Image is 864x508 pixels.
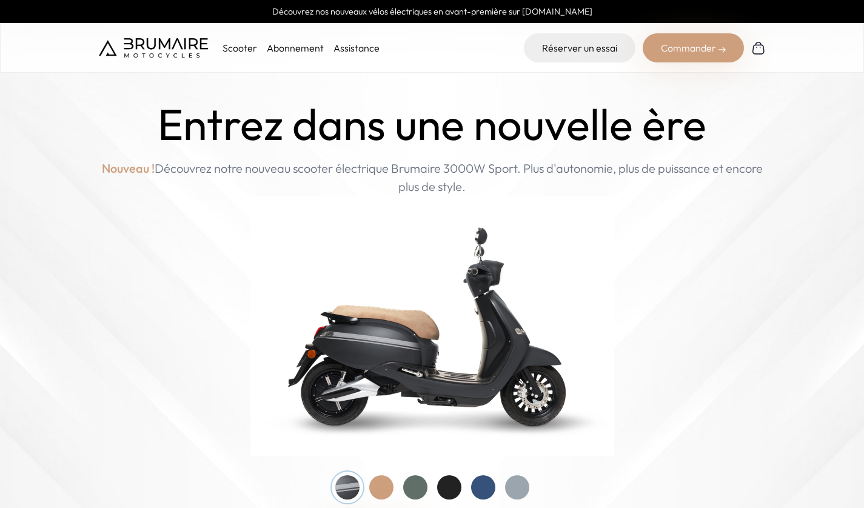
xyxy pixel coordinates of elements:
[223,41,257,55] p: Scooter
[102,159,155,178] span: Nouveau !
[99,38,208,58] img: Brumaire Motocycles
[267,42,324,54] a: Abonnement
[158,99,706,150] h1: Entrez dans une nouvelle ère
[99,159,766,196] p: Découvrez notre nouveau scooter électrique Brumaire 3000W Sport. Plus d'autonomie, plus de puissa...
[643,33,744,62] div: Commander
[524,33,635,62] a: Réserver un essai
[333,42,380,54] a: Assistance
[718,46,726,53] img: right-arrow-2.png
[751,41,766,55] img: Panier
